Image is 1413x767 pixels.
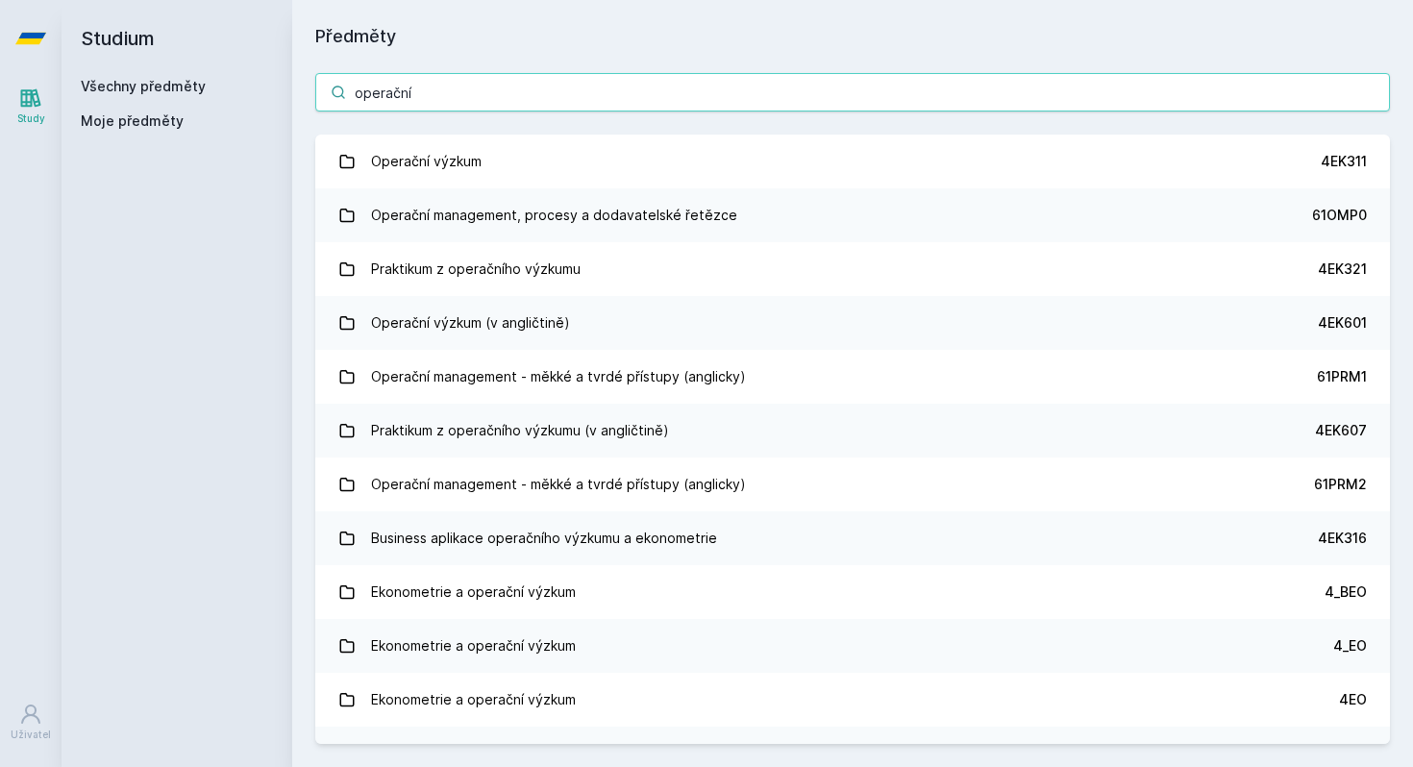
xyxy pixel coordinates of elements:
[1315,421,1367,440] div: 4EK607
[1318,260,1367,279] div: 4EK321
[371,573,576,611] div: Ekonometrie a operační výzkum
[4,693,58,752] a: Uživatel
[1321,152,1367,171] div: 4EK311
[315,296,1390,350] a: Operační výzkum (v angličtině) 4EK601
[371,519,717,557] div: Business aplikace operačního výzkumu a ekonometrie
[315,350,1390,404] a: Operační management - měkké a tvrdé přístupy (anglicky) 61PRM1
[315,404,1390,458] a: Praktikum z operačního výzkumu (v angličtině) 4EK607
[315,188,1390,242] a: Operační management, procesy a dodavatelské řetězce 61OMP0
[4,77,58,136] a: Study
[11,728,51,742] div: Uživatel
[371,411,669,450] div: Praktikum z operačního výzkumu (v angličtině)
[315,673,1390,727] a: Ekonometrie a operační výzkum 4EO
[1318,529,1367,548] div: 4EK316
[1317,367,1367,386] div: 61PRM1
[371,304,570,342] div: Operační výzkum (v angličtině)
[1339,690,1367,709] div: 4EO
[315,242,1390,296] a: Praktikum z operačního výzkumu 4EK321
[17,111,45,126] div: Study
[371,358,746,396] div: Operační management - měkké a tvrdé přístupy (anglicky)
[371,142,482,181] div: Operační výzkum
[315,73,1390,111] input: Název nebo ident předmětu…
[1314,475,1367,494] div: 61PRM2
[315,458,1390,511] a: Operační management - měkké a tvrdé přístupy (anglicky) 61PRM2
[315,565,1390,619] a: Ekonometrie a operační výzkum 4_BEO
[315,135,1390,188] a: Operační výzkum 4EK311
[1333,636,1367,656] div: 4_EO
[371,250,581,288] div: Praktikum z operačního výzkumu
[315,23,1390,50] h1: Předměty
[315,511,1390,565] a: Business aplikace operačního výzkumu a ekonometrie 4EK316
[315,619,1390,673] a: Ekonometrie a operační výzkum 4_EO
[81,111,184,131] span: Moje předměty
[1325,582,1367,602] div: 4_BEO
[371,196,737,235] div: Operační management, procesy a dodavatelské řetězce
[371,627,576,665] div: Ekonometrie a operační výzkum
[371,680,576,719] div: Ekonometrie a operační výzkum
[1318,313,1367,333] div: 4EK601
[371,465,746,504] div: Operační management - měkké a tvrdé přístupy (anglicky)
[81,78,206,94] a: Všechny předměty
[1312,206,1367,225] div: 61OMP0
